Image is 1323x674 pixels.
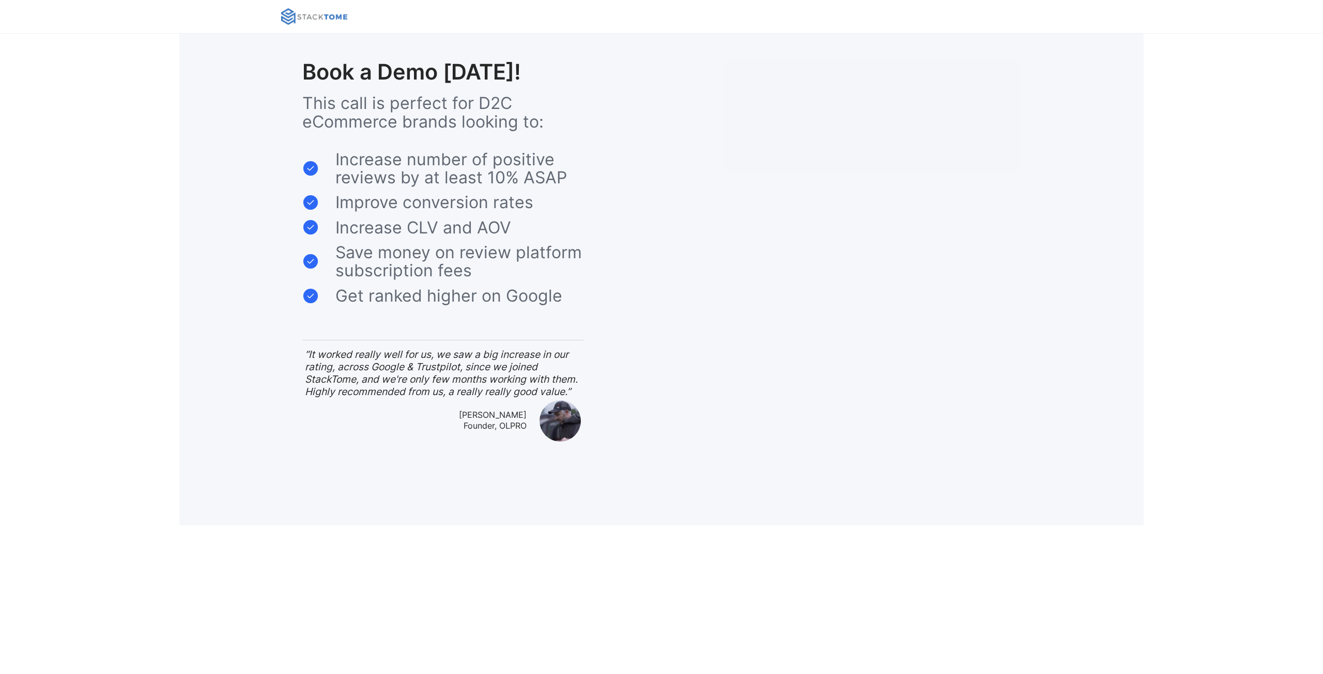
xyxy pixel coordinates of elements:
[302,59,521,85] h2: Book a Demo [DATE]!
[459,410,527,431] div: [PERSON_NAME] Founder, OLPRO
[305,348,578,398] em: “It worked really well for us, we saw a big increase in our rating, across Google & Trustpilot, s...
[335,287,562,305] p: Get ranked higher on Google
[335,218,511,237] p: Increase CLV and AOV
[335,243,583,279] p: Save money on review platform subscription fees
[335,193,533,211] p: Improve conversion rates
[335,150,583,186] p: Increase number of positive reviews by at least 10% ASAP
[302,94,583,130] p: This call is perfect for D2C eCommerce brands looking to:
